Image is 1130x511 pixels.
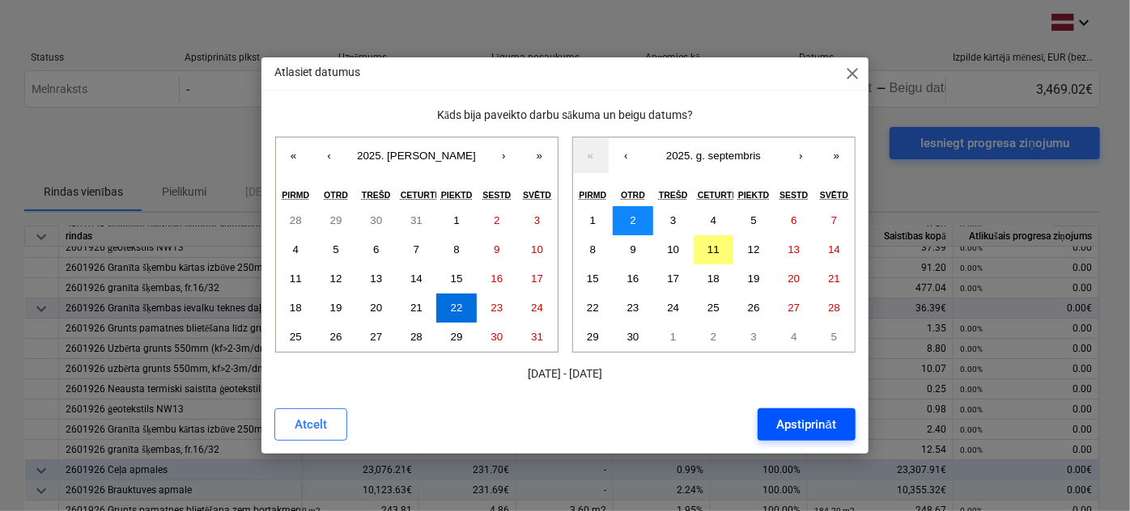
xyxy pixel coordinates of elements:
[733,264,774,294] button: 2025. gada 19. septembris
[330,302,342,314] abbr: 2025. gada 19. augusts
[401,190,441,200] abbr: Ceturtdiena
[587,302,599,314] abbr: 2025. gada 22. septembris
[748,272,760,285] abbr: 2025. gada 19. septembris
[774,264,814,294] button: 2025. gada 20. septembris
[290,302,302,314] abbr: 2025. gada 18. augusts
[491,272,503,285] abbr: 2025. gada 16. augusts
[573,294,614,323] button: 2025. gada 22. septembris
[517,206,558,235] button: 2025. gada 3. augusts
[397,206,437,235] button: 2025. gada 31. jūlijs
[316,206,356,235] button: 2025. gada 29. jūlijs
[653,294,694,323] button: 2025. gada 24. septembris
[587,331,599,343] abbr: 2025. gada 29. septembris
[477,235,517,264] button: 2025. gada 9. augusts
[694,294,734,323] button: 2025. gada 25. septembris
[814,264,855,294] button: 2025. gada 21. septembris
[477,294,517,323] button: 2025. gada 23. augusts
[356,264,397,294] button: 2025. gada 13. augusts
[774,206,814,235] button: 2025. gada 6. septembris
[370,302,382,314] abbr: 2025. gada 20. augusts
[477,323,517,352] button: 2025. gada 30. augusts
[312,137,347,173] button: ‹
[523,190,551,200] abbr: Svētdiena
[733,294,774,323] button: 2025. gada 26. septembris
[748,243,760,255] abbr: 2025. gada 12. septembris
[750,214,756,226] abbr: 2025. gada 5. septembris
[613,206,653,235] button: 2025. gada 2. septembris
[295,414,327,435] div: Atcelt
[491,331,503,343] abbr: 2025. gada 30. augusts
[814,235,855,264] button: 2025. gada 14. septembris
[828,243,840,255] abbr: 2025. gada 14. septembris
[630,214,635,226] abbr: 2025. gada 2. septembris
[748,302,760,314] abbr: 2025. gada 26. septembris
[758,408,856,441] button: Apstiprināt
[814,206,855,235] button: 2025. gada 7. septembris
[788,272,800,285] abbr: 2025. gada 20. septembris
[517,235,558,264] button: 2025. gada 10. augusts
[784,137,819,173] button: ›
[819,137,855,173] button: »
[453,214,459,226] abbr: 2025. gada 1. augusts
[397,323,437,352] button: 2025. gada 28. augusts
[788,243,800,255] abbr: 2025. gada 13. septembris
[653,323,694,352] button: 2025. gada 1. oktobris
[370,272,382,285] abbr: 2025. gada 13. augusts
[791,214,797,226] abbr: 2025. gada 6. septembris
[791,331,797,343] abbr: 2025. gada 4. oktobris
[410,272,423,285] abbr: 2025. gada 14. augusts
[774,323,814,352] button: 2025. gada 4. oktobris
[590,243,596,255] abbr: 2025. gada 8. septembris
[517,294,558,323] button: 2025. gada 24. augusts
[451,331,463,343] abbr: 2025. gada 29. augusts
[707,302,720,314] abbr: 2025. gada 25. septembris
[276,264,316,294] button: 2025. gada 11. augusts
[477,206,517,235] button: 2025. gada 2. augusts
[522,137,558,173] button: »
[410,214,423,226] abbr: 2025. gada 31. jūlijs
[653,264,694,294] button: 2025. gada 17. septembris
[733,235,774,264] button: 2025. gada 12. septembris
[517,323,558,352] button: 2025. gada 31. augusts
[587,272,599,285] abbr: 2025. gada 15. septembris
[694,264,734,294] button: 2025. gada 18. septembris
[831,214,837,226] abbr: 2025. gada 7. septembris
[491,302,503,314] abbr: 2025. gada 23. augusts
[531,243,543,255] abbr: 2025. gada 10. augusts
[659,190,688,200] abbr: Trešdiena
[293,243,299,255] abbr: 2025. gada 4. augusts
[397,294,437,323] button: 2025. gada 21. augusts
[410,331,423,343] abbr: 2025. gada 28. augusts
[774,235,814,264] button: 2025. gada 13. septembris
[667,243,679,255] abbr: 2025. gada 10. septembris
[590,214,596,226] abbr: 2025. gada 1. septembris
[290,214,302,226] abbr: 2025. gada 28. jūlijs
[362,190,391,200] abbr: Trešdiena
[613,264,653,294] button: 2025. gada 16. septembris
[486,137,522,173] button: ›
[627,331,639,343] abbr: 2025. gada 30. septembris
[573,206,614,235] button: 2025. gada 1. septembris
[274,365,856,382] p: [DATE] - [DATE]
[276,235,316,264] button: 2025. gada 4. augusts
[733,206,774,235] button: 2025. gada 5. septembris
[694,323,734,352] button: 2025. gada 2. oktobris
[436,323,477,352] button: 2025. gada 29. augusts
[436,235,477,264] button: 2025. gada 8. augusts
[621,190,645,200] abbr: Otrdiena
[453,243,459,255] abbr: 2025. gada 8. augusts
[780,190,808,200] abbr: Sestdiena
[820,190,848,200] abbr: Svētdiena
[788,302,800,314] abbr: 2025. gada 27. septembris
[316,235,356,264] button: 2025. gada 5. augusts
[517,264,558,294] button: 2025. gada 17. augusts
[814,294,855,323] button: 2025. gada 28. septembris
[274,107,856,124] p: Kāds bija paveikto darbu sākuma un beigu datums?
[330,272,342,285] abbr: 2025. gada 12. augusts
[653,235,694,264] button: 2025. gada 10. septembris
[436,294,477,323] button: 2025. gada 22. augusts
[670,331,676,343] abbr: 2025. gada 1. oktobris
[573,323,614,352] button: 2025. gada 29. septembris
[774,294,814,323] button: 2025. gada 27. septembris
[613,294,653,323] button: 2025. gada 23. septembris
